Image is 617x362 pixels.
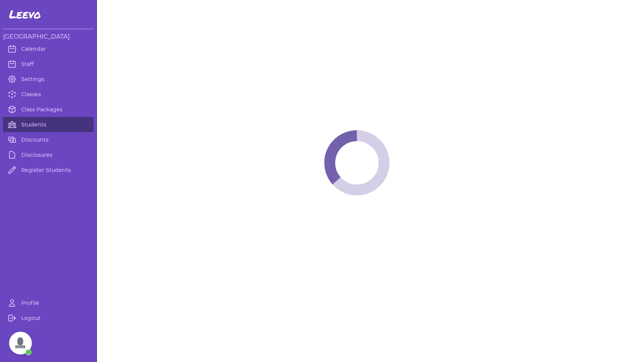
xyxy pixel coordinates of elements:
div: Open chat [9,332,32,354]
a: Profile [3,295,94,311]
a: Classes [3,87,94,102]
a: Calendar [3,41,94,56]
a: Class Packages [3,102,94,117]
a: Discounts [3,132,94,147]
a: Staff [3,56,94,72]
span: Leevo [9,8,41,21]
a: Students [3,117,94,132]
a: Logout [3,311,94,326]
a: Settings [3,72,94,87]
h3: [GEOGRAPHIC_DATA] [3,32,94,41]
a: Register Students [3,162,94,178]
a: Disclosures [3,147,94,162]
